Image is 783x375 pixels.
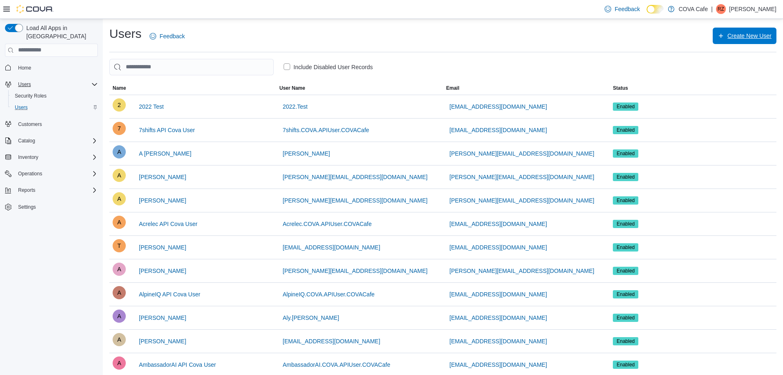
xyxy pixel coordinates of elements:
button: [PERSON_NAME] [136,169,189,185]
span: A [117,263,121,276]
span: A [117,192,121,205]
span: Enabled [617,291,635,298]
button: 7shifts API Cova User [136,122,198,138]
button: [PERSON_NAME] [136,192,189,209]
span: Enabled [613,361,638,369]
span: Name [113,85,126,91]
span: [PERSON_NAME][EMAIL_ADDRESS][DOMAIN_NAME] [283,173,427,181]
span: Feedback [159,32,185,40]
span: Enabled [617,244,635,251]
button: [EMAIL_ADDRESS][DOMAIN_NAME] [446,98,550,115]
div: AmbassadorAI [113,356,126,370]
button: [EMAIL_ADDRESS][DOMAIN_NAME] [446,356,550,373]
p: COVA Cafe [679,4,708,14]
span: A [117,356,121,370]
span: Acrelec.COVA.APIUser.COVACafe [283,220,372,228]
button: 2022.Test [279,98,311,115]
span: Enabled [617,103,635,110]
button: AlpineIQ API Cova User [136,286,203,303]
button: [PERSON_NAME][EMAIL_ADDRESS][DOMAIN_NAME] [279,192,431,209]
a: Feedback [146,28,188,44]
span: [PERSON_NAME] [139,196,186,205]
div: Aaron [113,169,126,182]
span: Enabled [617,126,635,134]
p: | [711,4,713,14]
nav: Complex example [5,58,98,235]
button: Operations [15,169,46,179]
button: [EMAIL_ADDRESS][DOMAIN_NAME] [446,286,550,303]
button: [PERSON_NAME][EMAIL_ADDRESS][DOMAIN_NAME] [279,169,431,185]
button: [EMAIL_ADDRESS][DOMAIN_NAME] [446,122,550,138]
span: Customers [15,119,98,129]
button: Acrelec API Cova User [136,216,201,232]
a: Users [12,102,31,112]
button: Catalog [15,136,38,146]
button: [PERSON_NAME][EMAIL_ADDRESS][DOMAIN_NAME] [446,263,598,279]
span: Catalog [15,136,98,146]
span: A [PERSON_NAME] [139,149,192,158]
span: Enabled [617,314,635,321]
div: Acrelec [113,216,126,229]
span: [EMAIL_ADDRESS][DOMAIN_NAME] [450,220,547,228]
span: Users [15,104,28,111]
span: Enabled [613,337,638,345]
span: [EMAIL_ADDRESS][DOMAIN_NAME] [450,243,547,252]
span: 2022 Test [139,102,164,111]
span: Load All Apps in [GEOGRAPHIC_DATA] [23,24,98,40]
span: Users [12,102,98,112]
button: [EMAIL_ADDRESS][DOMAIN_NAME] [279,239,383,256]
span: Home [15,63,98,73]
span: [EMAIL_ADDRESS][DOMAIN_NAME] [283,243,380,252]
button: [PERSON_NAME][EMAIL_ADDRESS][DOMAIN_NAME] [446,169,598,185]
button: [EMAIL_ADDRESS][DOMAIN_NAME] [446,216,550,232]
span: Users [18,81,31,88]
img: Cova [16,5,53,13]
span: Enabled [613,173,638,181]
span: Enabled [613,243,638,252]
span: [EMAIL_ADDRESS][DOMAIN_NAME] [450,290,547,298]
button: [EMAIL_ADDRESS][DOMAIN_NAME] [279,333,383,349]
span: Customers [18,121,42,128]
span: Reports [18,187,35,193]
span: [EMAIL_ADDRESS][DOMAIN_NAME] [450,361,547,369]
span: [PERSON_NAME][EMAIL_ADDRESS][DOMAIN_NAME] [283,267,427,275]
span: [EMAIL_ADDRESS][DOMAIN_NAME] [450,102,547,111]
span: 7shifts API Cova User [139,126,195,134]
span: A [117,310,121,323]
span: Settings [15,202,98,212]
button: 7shifts.COVA.APIUser.COVACafe [279,122,372,138]
span: Home [18,65,31,71]
span: Enabled [613,126,638,134]
button: [PERSON_NAME] [136,310,189,326]
span: Operations [18,170,42,177]
span: AlpineIQ API Cova User [139,290,200,298]
span: Enabled [613,314,638,322]
span: [EMAIL_ADDRESS][DOMAIN_NAME] [450,314,547,322]
button: Home [2,62,101,74]
span: AmbassadorAI.COVA.APIUser.COVACafe [283,361,390,369]
span: [PERSON_NAME] [139,314,186,322]
button: Aly.[PERSON_NAME] [279,310,342,326]
span: [EMAIL_ADDRESS][DOMAIN_NAME] [450,337,547,345]
span: [EMAIL_ADDRESS][DOMAIN_NAME] [450,126,547,134]
button: [PERSON_NAME] [136,263,189,279]
span: User Name [279,85,305,91]
div: A [113,145,126,158]
span: 7 [118,122,121,135]
span: Enabled [613,196,638,205]
span: [PERSON_NAME][EMAIL_ADDRESS][DOMAIN_NAME] [450,149,594,158]
span: A [117,216,121,229]
span: Enabled [617,197,635,204]
span: Security Roles [12,91,98,101]
a: Feedback [601,1,643,17]
button: Acrelec.COVA.APIUser.COVACafe [279,216,375,232]
span: 2022.Test [283,102,308,111]
span: AmbassadorAI API Cova User [139,361,216,369]
span: 2 [118,98,121,112]
button: Reports [2,184,101,196]
button: Settings [2,201,101,213]
span: Enabled [617,267,635,275]
div: AlpineIQ [113,286,126,299]
input: Dark Mode [647,5,664,14]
